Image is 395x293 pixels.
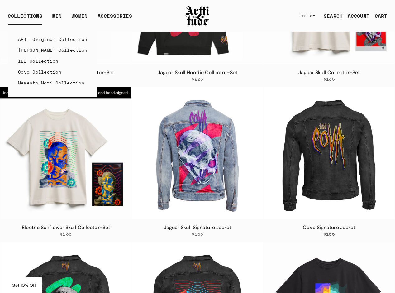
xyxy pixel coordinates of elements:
[343,10,370,22] a: ACCOUNT
[22,224,110,231] a: Electric Sunflower Skull Collector-Set
[301,13,312,18] span: USD $
[12,282,36,288] span: Get 10% Off
[375,12,387,20] div: CART
[303,224,355,231] a: Cova Signature Jacket
[264,87,395,219] img: Cova Signature Jacket
[319,10,343,22] a: SEARCH
[18,77,87,88] a: Memento Mori Collection
[60,231,72,237] span: $135
[158,69,237,76] a: Jaguar Skull Hoodie Collector-Set
[132,87,263,219] a: Jaguar Skull Signature JacketJaguar Skull Signature Jacket
[18,45,87,55] a: [PERSON_NAME] Collection
[192,76,203,82] span: $225
[370,10,387,22] a: Open cart
[323,76,335,82] span: $135
[52,12,62,25] a: MEN
[72,12,88,25] a: WOMEN
[132,87,263,219] img: Jaguar Skull Signature Jacket
[0,87,131,219] a: Electric Sunflower Skull Collector-SetElectric Sunflower Skull Collector-Set
[8,12,42,25] div: COLLECTIONS
[18,55,87,66] a: IED Collection
[164,224,231,231] a: Jaguar Skull Signature Jacket
[264,87,395,219] a: Cova Signature JacketCova Signature Jacket
[3,12,137,25] ul: Main navigation
[6,277,42,293] div: Get 10% Off
[192,231,203,237] span: $155
[297,9,319,23] button: USD $
[0,87,131,219] img: Electric Sunflower Skull Collector-Set
[185,5,210,26] img: Arttitude
[98,12,132,25] div: ACCESSORIES
[18,66,87,77] a: Cova Collection
[18,34,87,45] a: ARTT Original Collection
[323,231,335,237] span: $155
[298,69,360,76] a: Jaguar Skull Collector-Set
